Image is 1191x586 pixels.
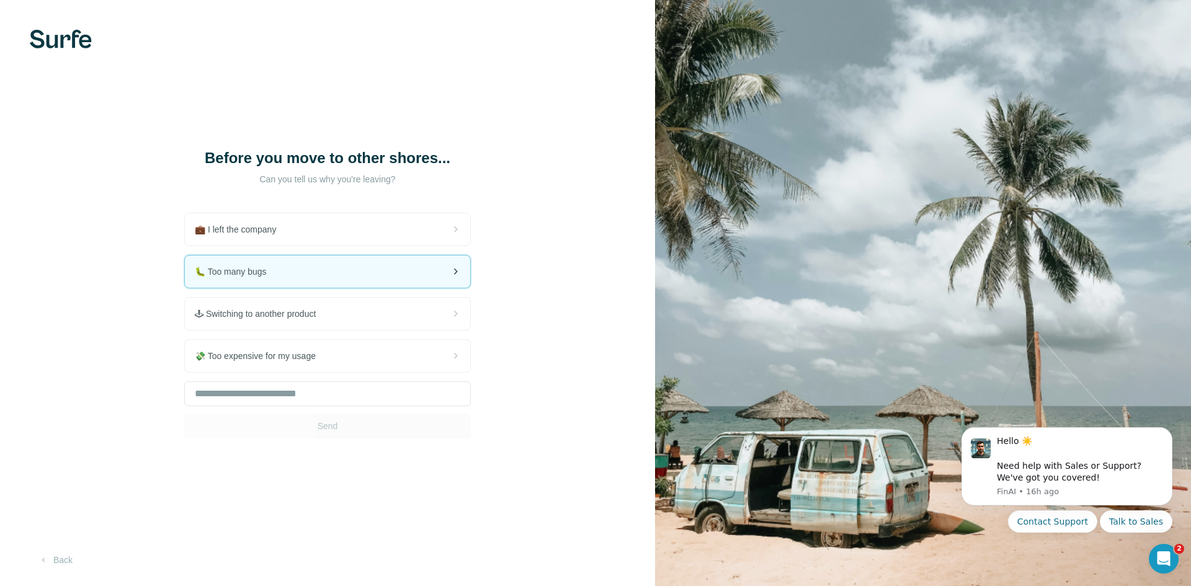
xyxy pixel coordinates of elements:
[1174,544,1184,554] span: 2
[1149,544,1179,574] iframe: Intercom live chat
[203,173,452,185] p: Can you tell us why you're leaving?
[195,350,326,362] span: 💸 Too expensive for my usage
[195,308,326,320] span: 🕹 Switching to another product
[203,148,452,168] h1: Before you move to other shores...
[195,265,277,278] span: 🐛 Too many bugs
[30,30,92,48] img: Surfe's logo
[943,416,1191,540] iframe: Intercom notifications message
[30,549,81,571] button: Back
[195,223,286,236] span: 💼 I left the company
